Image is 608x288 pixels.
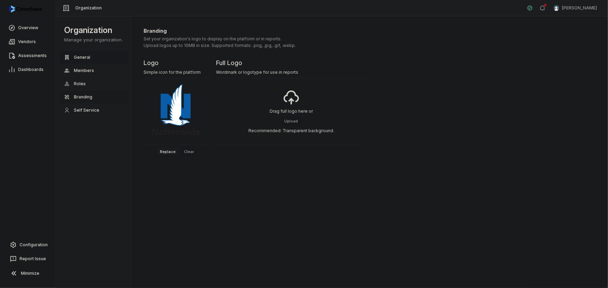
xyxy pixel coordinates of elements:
button: Self Service [60,104,128,117]
button: Roles [60,78,128,90]
button: Upload [282,117,301,125]
h1: Branding [144,27,367,35]
button: Report Issue [3,253,53,265]
a: Dashboards [1,63,54,76]
span: General [74,55,90,60]
button: Nic Weilbacher avatar[PERSON_NAME] [549,3,601,13]
span: Dashboards [18,67,44,72]
button: Branding [60,91,128,103]
span: Assessments [18,53,47,58]
img: Nic Weilbacher avatar [554,5,559,11]
span: Report Issue [20,256,46,262]
a: Vendors [1,35,54,48]
h1: Logo [144,59,210,67]
div: Simple icon for the platform [144,70,210,75]
button: Replace [157,147,178,156]
span: Overview [18,25,38,31]
h1: Full Logo [216,59,367,67]
span: Minimize [21,271,39,276]
button: Clear [181,147,197,156]
div: Drag full logo here or [270,109,313,114]
span: Configuration [20,242,48,248]
button: Minimize [3,266,53,280]
div: Recommended: Transparent background. [248,128,334,134]
img: logo-D7KZi-bG.svg [9,6,42,13]
p: Upload logos up to 10MB in size. Supported formats: .png, .jpg, .gif, .webp. [144,43,367,48]
span: Members [74,68,94,73]
p: Manage your organization. [64,37,124,43]
button: General [60,51,128,64]
h1: Organization [64,25,124,36]
span: [PERSON_NAME] [562,5,597,11]
a: Overview [1,22,54,34]
button: Members [60,64,128,77]
span: Organization [75,5,102,11]
img: Logo [144,78,210,144]
a: Assessments [1,49,54,62]
a: Configuration [3,239,53,251]
span: Vendors [18,39,36,45]
p: Set your organization's logo to display on the platform or in reports. [144,36,367,41]
span: Branding [74,94,92,100]
span: Self Service [74,107,99,113]
span: Roles [74,81,86,87]
div: Wordmark or logotype for use in reports [216,70,367,75]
